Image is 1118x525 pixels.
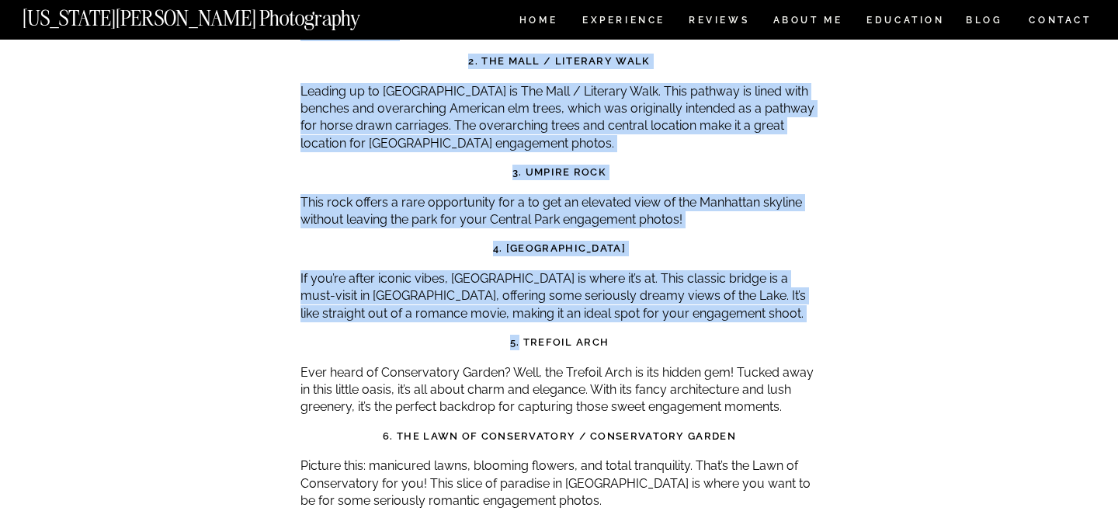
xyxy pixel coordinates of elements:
[300,83,818,153] p: Leading up to [GEOGRAPHIC_DATA] is The Mall / Literary Walk. This pathway is lined with benches a...
[23,8,412,21] a: [US_STATE][PERSON_NAME] Photography
[516,16,561,29] a: HOME
[510,336,609,348] strong: 5. Trefoil Arch
[1028,12,1092,29] a: CONTACT
[300,270,818,322] p: If you’re after iconic vibes, [GEOGRAPHIC_DATA] is where it’s at. This classic bridge is a must-v...
[689,16,747,29] a: REVIEWS
[773,16,843,29] a: ABOUT ME
[300,194,818,229] p: This rock offers a rare opportunity for a to get an elevated view of the Manhattan skyline withou...
[512,166,606,178] strong: 3. Umpire Rock
[865,16,946,29] a: EDUCATION
[300,457,818,509] p: Picture this: manicured lawns, blooming flowers, and total tranquility. That’s the Lawn of Conser...
[582,16,664,29] a: Experience
[383,430,736,442] strong: 6. The Lawn of Conservatory / Conservatory Garden
[493,242,626,254] strong: 4. [GEOGRAPHIC_DATA]
[966,16,1003,29] a: BLOG
[468,55,650,67] strong: 2. The Mall / Literary Walk
[300,364,818,416] p: Ever heard of Conservatory Garden? Well, the Trefoil Arch is its hidden gem! Tucked away in this ...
